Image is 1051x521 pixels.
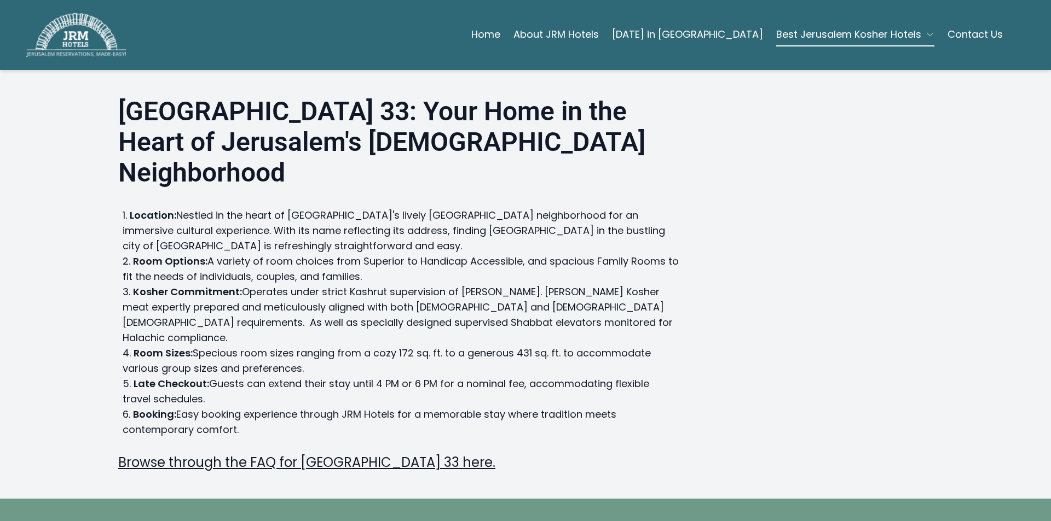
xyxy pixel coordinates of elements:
[612,24,763,45] a: [DATE] in [GEOGRAPHIC_DATA]
[123,208,679,254] li: Nestled in the heart of [GEOGRAPHIC_DATA]'s lively [GEOGRAPHIC_DATA] neighborhood for an immersiv...
[776,24,934,45] button: Best Jerusalem Kosher Hotels
[134,346,193,360] strong: Room Sizes:
[123,284,679,346] li: Operates under strict Kashrut supervision of [PERSON_NAME]. [PERSON_NAME] Kosher meat expertly pr...
[118,96,645,188] strong: [GEOGRAPHIC_DATA] 33: Your Home in the Heart of Jerusalem's [DEMOGRAPHIC_DATA] Neighborhood
[471,24,500,45] a: Home
[133,254,207,268] strong: Room Options:
[133,285,242,298] strong: Kosher Commitment:
[134,377,209,390] strong: Late Checkout:
[133,407,176,421] strong: Booking:
[118,453,495,471] a: Browse through the FAQ for [GEOGRAPHIC_DATA] 33 here.
[123,346,679,376] li: Specious room sizes ranging from a cozy 172 sq. ft. to a generous 431 sq. ft. to accommodate vari...
[123,376,679,407] li: Guests can extend their stay until 4 PM or 6 PM for a nominal fee, accommodating flexible travel ...
[776,27,921,42] span: Best Jerusalem Kosher Hotels
[26,13,126,57] img: JRM Hotels
[130,208,176,222] strong: Location:
[123,254,679,284] li: A variety of room choices from Superior to Handicap Accessible, and spacious Family Rooms to fit ...
[123,407,679,437] li: Easy booking experience through JRM Hotels for a memorable stay where tradition meets contemporar...
[948,24,1003,45] a: Contact Us
[513,24,599,45] a: About JRM Hotels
